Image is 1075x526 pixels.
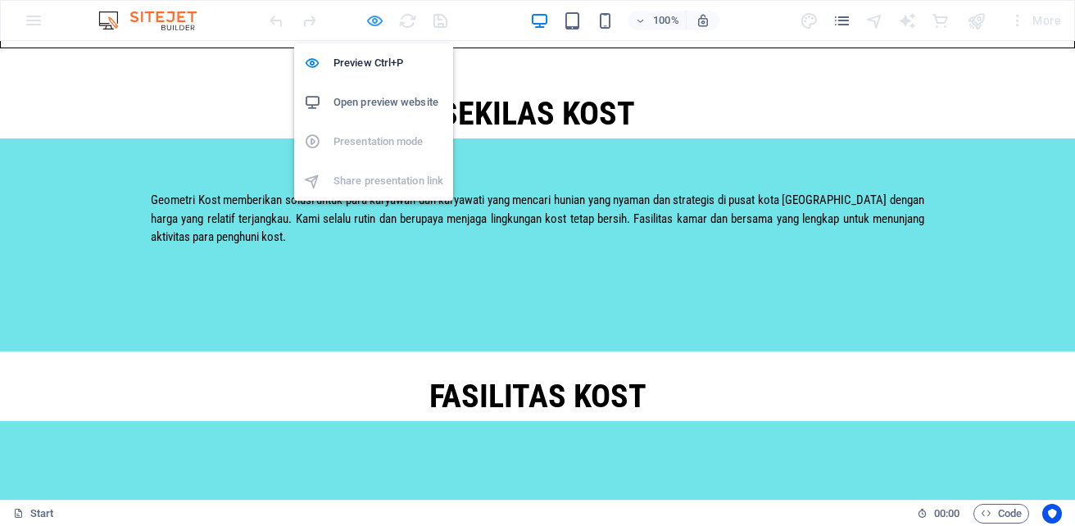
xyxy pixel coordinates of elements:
[151,152,924,203] span: Geometri Kost memberikan solusi untuk para karyawan dan karyawati yang mencari hunian yang nyaman...
[917,504,960,524] h6: Session time
[653,11,679,30] h6: 100%
[832,11,851,30] i: Pages (Ctrl+Alt+S)
[13,504,54,524] a: Click to cancel selection. Double-click to open Pages
[832,11,852,30] button: pages
[981,504,1022,524] span: Code
[440,53,635,92] span: SEKILAS KOST
[973,504,1029,524] button: Code
[1042,504,1062,524] button: Usercentrics
[94,11,217,30] img: Editor Logo
[333,93,443,112] h6: Open preview website
[628,11,687,30] button: 100%
[934,504,959,524] span: 00 00
[696,13,710,28] i: On resize automatically adjust zoom level to fit chosen device.
[946,507,948,519] span: :
[333,53,443,73] h6: Preview Ctrl+P
[429,336,646,374] span: FASILITAS KOST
